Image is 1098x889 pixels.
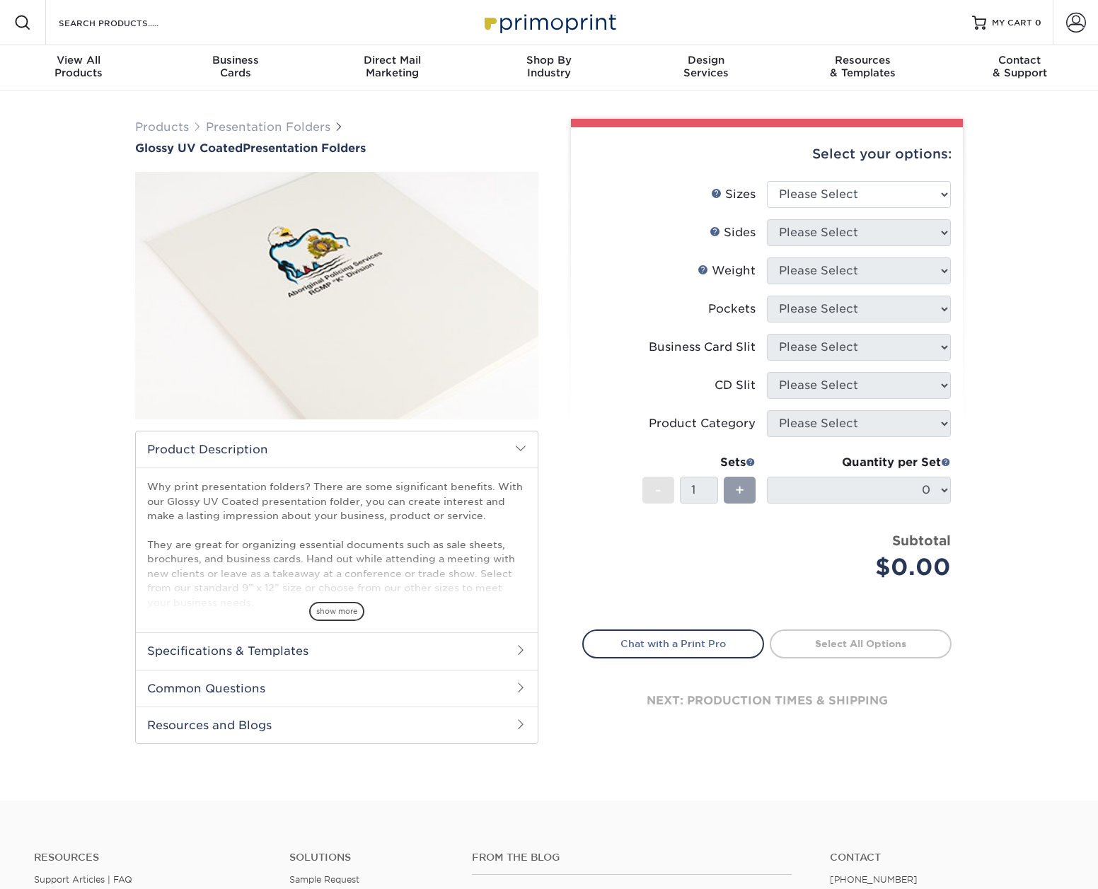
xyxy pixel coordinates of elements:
[309,602,364,621] span: show more
[135,156,538,435] img: Glossy UV Coated 01
[830,874,918,885] a: [PHONE_NUMBER]
[289,874,359,885] a: Sample Request
[34,874,132,885] a: Support Articles | FAQ
[157,45,314,91] a: BusinessCards
[770,629,952,658] a: Select All Options
[892,533,951,548] strong: Subtotal
[628,45,785,91] a: DesignServices
[472,852,792,864] h4: From the Blog
[289,852,451,864] h4: Solutions
[313,54,470,79] div: Marketing
[715,377,756,394] div: CD Slit
[34,852,268,864] h4: Resources
[649,415,756,432] div: Product Category
[147,480,526,667] p: Why print presentation folders? There are some significant benefits. With our Glossy UV Coated pr...
[628,54,785,66] span: Design
[135,141,538,155] a: Glossy UV CoatedPresentation Folders
[582,658,952,743] div: next: production times & shipping
[735,480,744,501] span: +
[135,120,189,134] a: Products
[582,629,764,658] a: Chat with a Print Pro
[57,14,195,31] input: SEARCH PRODUCTS.....
[206,120,330,134] a: Presentation Folders
[778,550,951,584] div: $0.00
[470,45,628,91] a: Shop ByIndustry
[710,224,756,241] div: Sides
[157,54,314,66] span: Business
[649,339,756,356] div: Business Card Slit
[708,301,756,318] div: Pockets
[470,54,628,79] div: Industry
[136,707,538,743] h2: Resources and Blogs
[157,54,314,79] div: Cards
[767,454,951,471] div: Quantity per Set
[628,54,785,79] div: Services
[655,480,661,501] span: -
[830,852,1064,864] a: Contact
[785,54,942,66] span: Resources
[136,670,538,707] h2: Common Questions
[1035,18,1041,28] span: 0
[785,45,942,91] a: Resources& Templates
[711,186,756,203] div: Sizes
[313,45,470,91] a: Direct MailMarketing
[941,54,1098,66] span: Contact
[582,127,952,181] div: Select your options:
[135,141,538,155] h1: Presentation Folders
[992,17,1032,29] span: MY CART
[135,141,243,155] span: Glossy UV Coated
[698,262,756,279] div: Weight
[136,632,538,669] h2: Specifications & Templates
[478,7,620,37] img: Primoprint
[136,431,538,467] h2: Product Description
[642,454,756,471] div: Sets
[941,54,1098,79] div: & Support
[941,45,1098,91] a: Contact& Support
[313,54,470,66] span: Direct Mail
[470,54,628,66] span: Shop By
[785,54,942,79] div: & Templates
